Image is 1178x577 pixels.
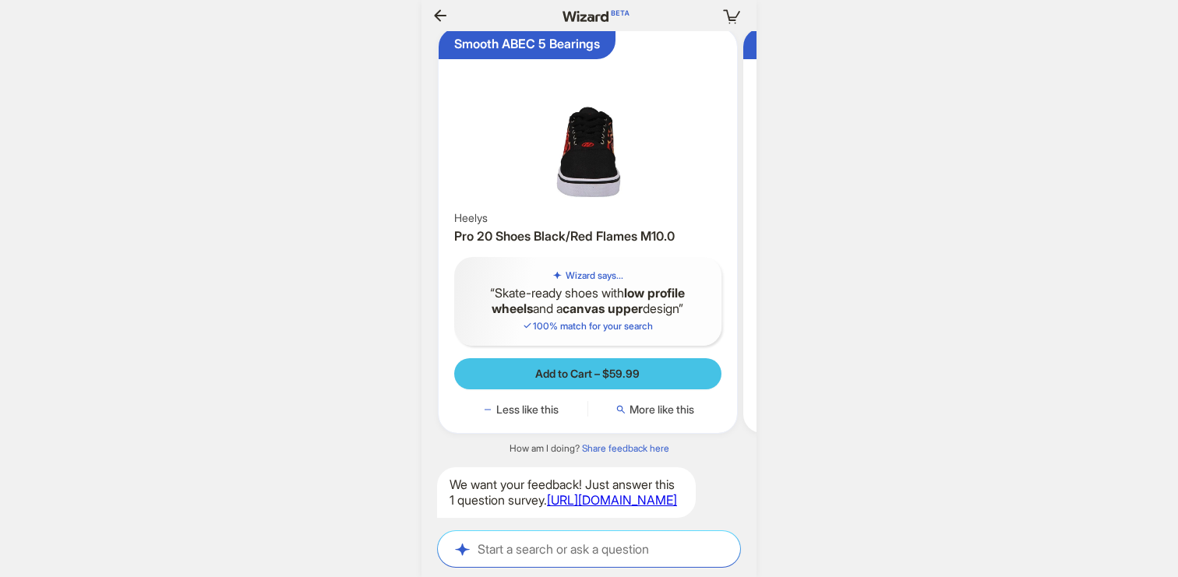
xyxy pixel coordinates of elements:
[547,492,677,508] a: [URL][DOMAIN_NAME]
[454,211,488,225] span: Heelys
[492,285,685,317] b: low profile wheels
[535,367,640,381] span: Add to Cart – $59.99
[454,402,587,417] button: Less like this
[454,228,721,245] h3: Pro 20 Shoes Black/Red Flames M10.0
[496,403,559,417] span: Less like this
[630,403,694,417] span: More like this
[454,36,600,52] div: Smooth ABEC 5 Bearings
[582,442,669,454] a: Share feedback here
[439,28,737,433] div: Smooth ABEC 5 BearingsPro 20 Shoes Black/Red Flames M10.0HeelysPro 20 Shoes Black/Red Flames M10....
[563,301,643,316] b: canvas upper
[454,358,721,389] button: Add to Cart – $59.99
[437,467,696,519] div: We want your feedback! Just answer this 1 question survey.
[588,402,721,417] button: More like this
[522,320,653,332] span: 100 % match for your search
[749,34,1035,192] img: Pro 20 Prints
[421,442,757,455] div: How am I doing?
[445,34,731,208] img: Pro 20 Shoes Black/Red Flames M10.0
[467,285,709,318] q: Skate-ready shoes with and a design
[566,269,623,282] h5: Wizard says...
